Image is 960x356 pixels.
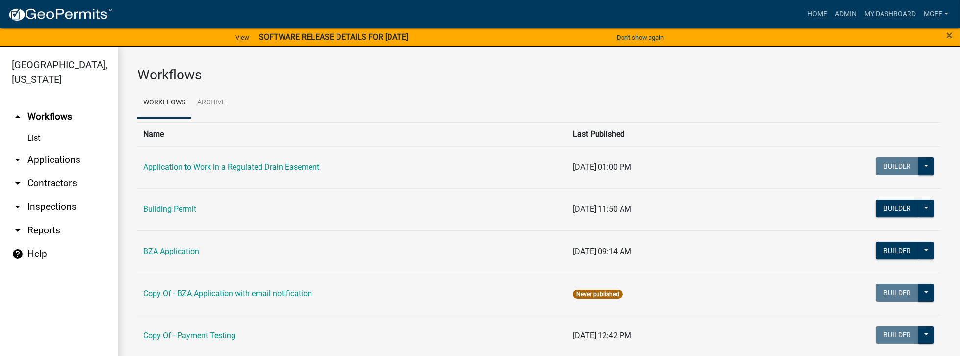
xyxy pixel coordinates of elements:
button: Builder [876,242,919,259]
a: BZA Application [143,247,199,256]
a: Admin [831,5,860,24]
button: Builder [876,284,919,302]
a: Application to Work in a Regulated Drain Easement [143,162,319,172]
button: Builder [876,200,919,217]
a: Workflows [137,87,191,119]
th: Last Published [567,122,806,146]
button: Builder [876,326,919,344]
i: arrow_drop_down [12,154,24,166]
i: arrow_drop_up [12,111,24,123]
span: [DATE] 09:14 AM [573,247,631,256]
span: × [946,28,953,42]
a: Copy Of - Payment Testing [143,331,235,340]
a: Building Permit [143,204,196,214]
button: Builder [876,157,919,175]
span: [DATE] 12:42 PM [573,331,631,340]
span: [DATE] 11:50 AM [573,204,631,214]
strong: SOFTWARE RELEASE DETAILS FOR [DATE] [259,32,408,42]
a: View [232,29,253,46]
th: Name [137,122,567,146]
button: Don't show again [613,29,668,46]
a: Archive [191,87,232,119]
i: arrow_drop_down [12,201,24,213]
i: help [12,248,24,260]
span: [DATE] 01:00 PM [573,162,631,172]
i: arrow_drop_down [12,225,24,236]
span: Never published [573,290,623,299]
h3: Workflows [137,67,940,83]
a: Copy Of - BZA Application with email notification [143,289,312,298]
a: Home [804,5,831,24]
a: My Dashboard [860,5,920,24]
i: arrow_drop_down [12,178,24,189]
button: Close [946,29,953,41]
a: mgee [920,5,952,24]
